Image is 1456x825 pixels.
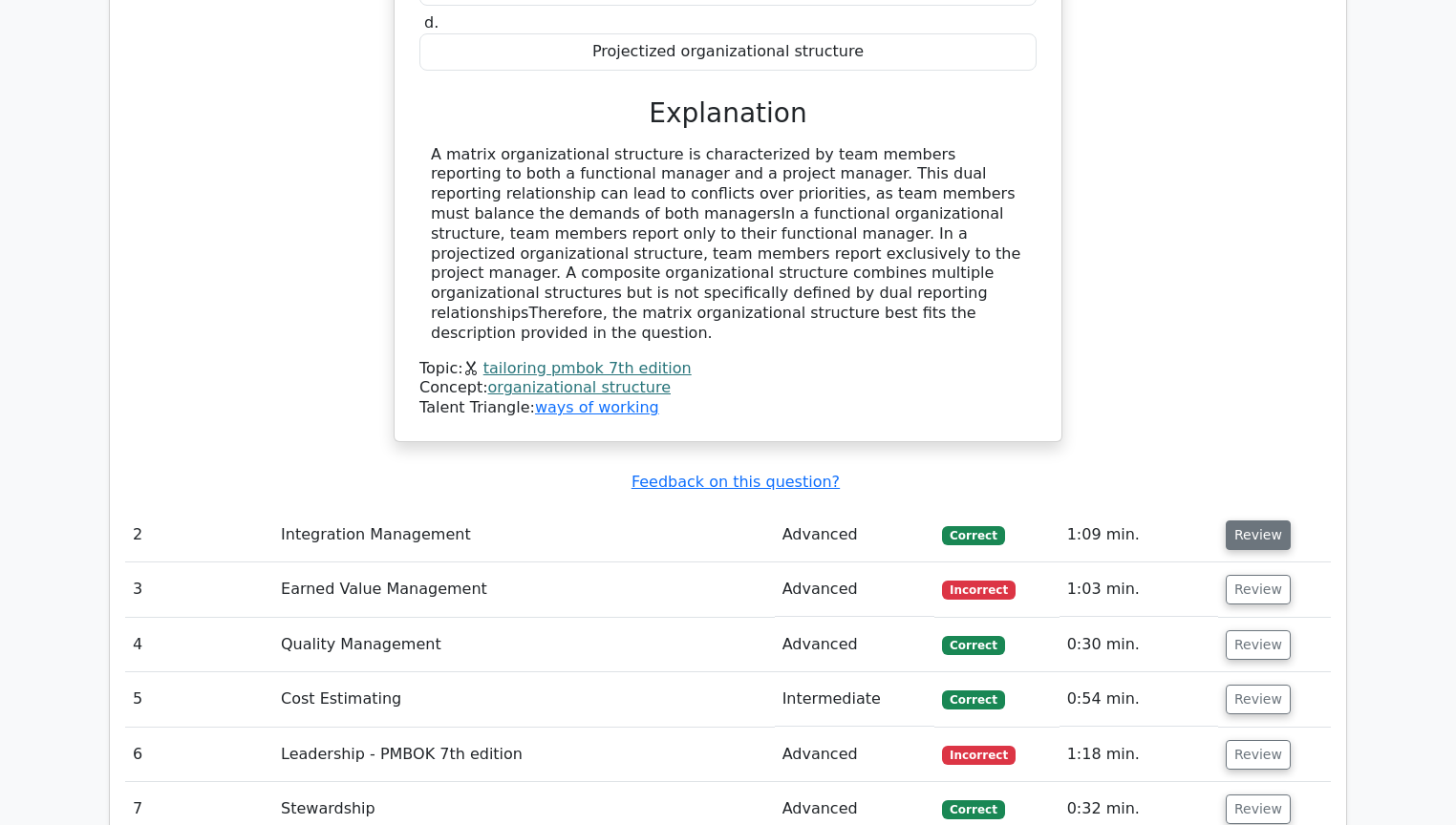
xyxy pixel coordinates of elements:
td: Advanced [775,508,935,562]
button: Review [1226,685,1291,714]
span: Correct [942,800,1004,819]
td: Quality Management [273,618,775,672]
span: Incorrect [942,746,1016,765]
button: Review [1226,575,1291,604]
span: Incorrect [942,581,1016,600]
td: 0:54 min. [1060,672,1218,727]
td: 5 [125,672,273,727]
span: Correct [942,636,1004,655]
td: Cost Estimating [273,672,775,727]
td: 0:30 min. [1060,618,1218,672]
button: Review [1226,794,1291,824]
div: Topic: [419,359,1037,379]
td: 1:03 min. [1060,562,1218,617]
td: Advanced [775,618,935,672]
a: Feedback on this question? [632,473,840,491]
a: organizational structure [488,378,671,396]
span: Correct [942,526,1004,545]
span: Correct [942,690,1004,709]
a: tailoring pmbok 7th edition [483,359,692,377]
button: Review [1226,740,1291,770]
td: 3 [125,562,273,617]
div: Talent Triangle: [419,359,1037,418]
a: ways of working [535,398,659,416]
td: 1:09 min. [1060,508,1218,562]
h3: Explanation [431,97,1025,130]
div: Concept: [419,378,1037,398]
td: 1:18 min. [1060,728,1218,782]
td: Integration Management [273,508,775,562]
td: 6 [125,728,273,782]
button: Review [1226,630,1291,660]
td: Advanced [775,562,935,617]
button: Review [1226,520,1291,550]
div: Projectized organizational structure [419,33,1037,71]
td: Advanced [775,728,935,782]
td: 2 [125,508,273,562]
td: Intermediate [775,672,935,727]
td: 4 [125,618,273,672]
span: d. [424,13,439,32]
td: Leadership - PMBOK 7th edition [273,728,775,782]
td: Earned Value Management [273,562,775,617]
div: A matrix organizational structure is characterized by team members reporting to both a functional... [431,145,1025,344]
